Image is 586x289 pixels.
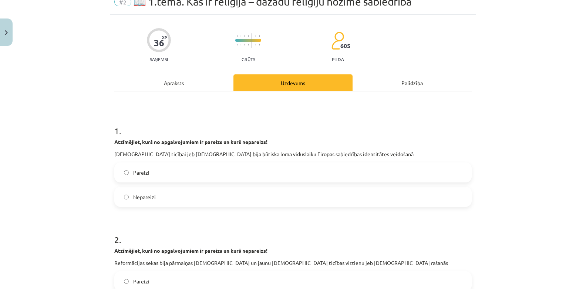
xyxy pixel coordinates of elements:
[237,35,238,37] img: icon-short-line-57e1e144782c952c97e751825c79c345078a6d821885a25fce030b3d8c18986b.svg
[114,150,472,158] p: [DEMOGRAPHIC_DATA] ticībai jeb [DEMOGRAPHIC_DATA] bija būtiska loma viduslaiku Eiropas sabiedrība...
[353,74,472,91] div: Palīdzība
[248,35,249,37] img: icon-short-line-57e1e144782c952c97e751825c79c345078a6d821885a25fce030b3d8c18986b.svg
[114,138,267,145] strong: Atzīmējiet, kurš no apgalvojumiem ir pareizs un kurš nepareizs!
[124,195,129,199] input: Nepareizi
[259,44,260,46] img: icon-short-line-57e1e144782c952c97e751825c79c345078a6d821885a25fce030b3d8c18986b.svg
[133,278,149,285] span: Pareizi
[114,259,472,267] p: Reformācijas sekas bija pārmaiņas [DEMOGRAPHIC_DATA] un jaunu [DEMOGRAPHIC_DATA] ticības virzienu...
[114,74,233,91] div: Apraksts
[124,279,129,284] input: Pareizi
[154,38,164,48] div: 36
[114,113,472,136] h1: 1 .
[244,44,245,46] img: icon-short-line-57e1e144782c952c97e751825c79c345078a6d821885a25fce030b3d8c18986b.svg
[114,222,472,245] h1: 2 .
[331,31,344,50] img: students-c634bb4e5e11cddfef0936a35e636f08e4e9abd3cc4e673bd6f9a4125e45ecb1.svg
[259,35,260,37] img: icon-short-line-57e1e144782c952c97e751825c79c345078a6d821885a25fce030b3d8c18986b.svg
[244,35,245,37] img: icon-short-line-57e1e144782c952c97e751825c79c345078a6d821885a25fce030b3d8c18986b.svg
[133,169,149,177] span: Pareizi
[147,57,171,62] p: Saņemsi
[124,170,129,175] input: Pareizi
[242,57,255,62] p: Grūts
[248,44,249,46] img: icon-short-line-57e1e144782c952c97e751825c79c345078a6d821885a25fce030b3d8c18986b.svg
[133,193,156,201] span: Nepareizi
[255,44,256,46] img: icon-short-line-57e1e144782c952c97e751825c79c345078a6d821885a25fce030b3d8c18986b.svg
[237,44,238,46] img: icon-short-line-57e1e144782c952c97e751825c79c345078a6d821885a25fce030b3d8c18986b.svg
[233,74,353,91] div: Uzdevums
[114,247,267,254] strong: Atzīmējiet, kurš no apgalvojumiem ir pareizs un kurš nepareizs!
[5,30,8,35] img: icon-close-lesson-0947bae3869378f0d4975bcd49f059093ad1ed9edebbc8119c70593378902aed.svg
[255,35,256,37] img: icon-short-line-57e1e144782c952c97e751825c79c345078a6d821885a25fce030b3d8c18986b.svg
[162,35,167,39] span: XP
[340,43,350,49] span: 605
[332,57,344,62] p: pilda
